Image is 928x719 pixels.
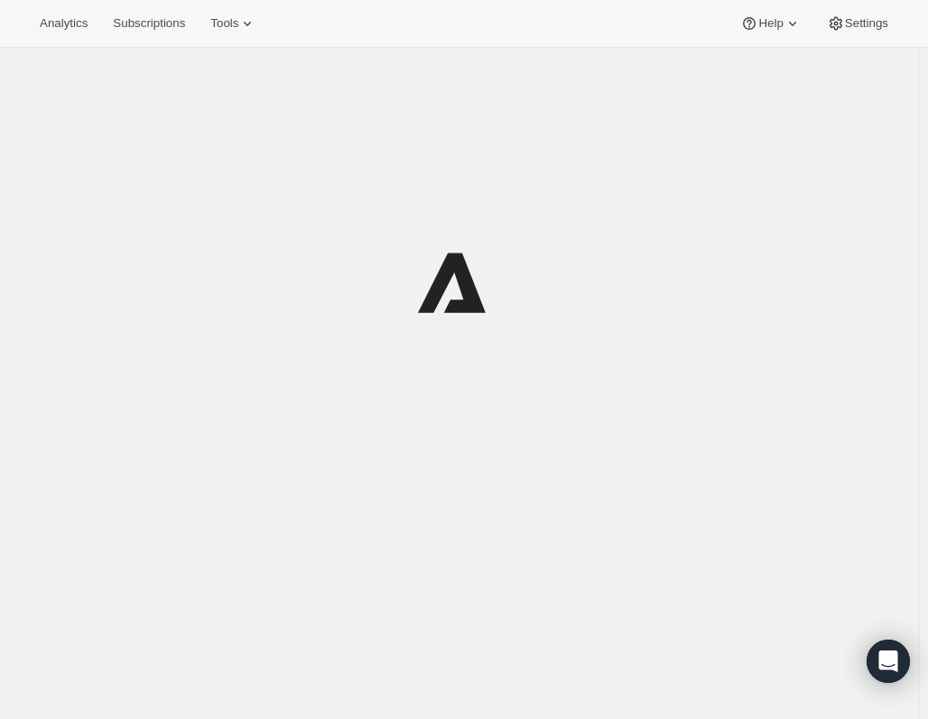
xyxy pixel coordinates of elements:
button: Settings [816,11,899,36]
button: Help [729,11,812,36]
button: Analytics [29,11,98,36]
button: Tools [200,11,267,36]
span: Analytics [40,16,88,31]
span: Help [758,16,783,31]
div: Open Intercom Messenger [867,640,910,683]
span: Subscriptions [113,16,185,31]
button: Subscriptions [102,11,196,36]
span: Settings [845,16,888,31]
span: Tools [210,16,238,31]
